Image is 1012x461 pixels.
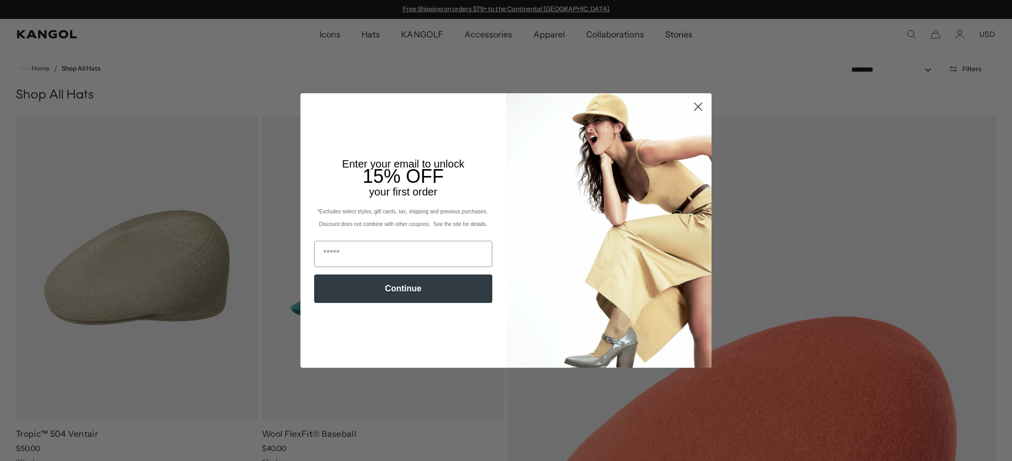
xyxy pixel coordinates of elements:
span: *Excludes select styles, gift cards, tax, shipping and previous purchases. Discount does not comb... [317,209,489,227]
button: Continue [314,274,492,303]
img: 93be19ad-e773-4382-80b9-c9d740c9197f.jpeg [506,93,712,367]
span: 15% OFF [363,165,444,187]
span: Enter your email to unlock [342,158,464,170]
input: Email [314,241,492,267]
button: Close dialog [689,97,707,116]
span: your first order [369,186,437,198]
